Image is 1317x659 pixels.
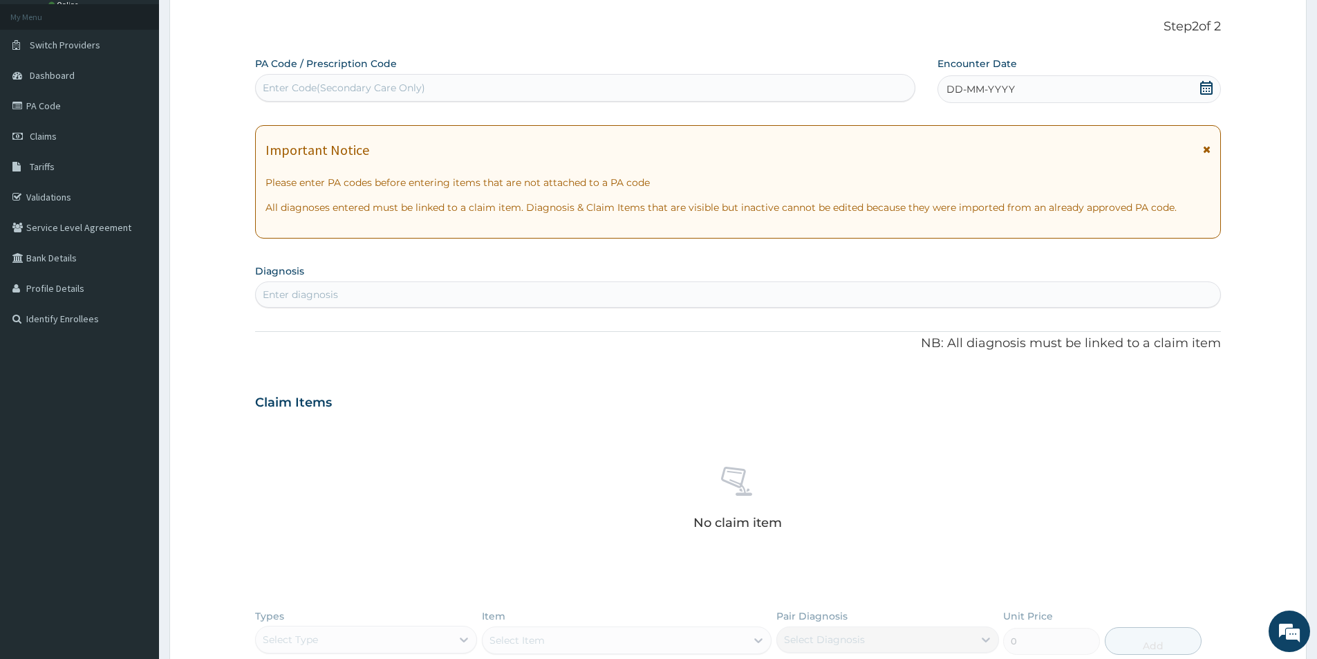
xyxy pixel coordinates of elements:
[263,81,425,95] div: Enter Code(Secondary Care Only)
[255,19,1221,35] p: Step 2 of 2
[946,82,1015,96] span: DD-MM-YYYY
[7,378,263,426] textarea: Type your message and hit 'Enter'
[30,69,75,82] span: Dashboard
[255,335,1221,353] p: NB: All diagnosis must be linked to a claim item
[30,130,57,142] span: Claims
[265,176,1211,189] p: Please enter PA codes before entering items that are not attached to a PA code
[255,396,332,411] h3: Claim Items
[26,69,56,104] img: d_794563401_company_1708531726252_794563401
[263,288,338,301] div: Enter diagnosis
[265,142,369,158] h1: Important Notice
[693,516,782,530] p: No claim item
[80,174,191,314] span: We're online!
[265,201,1211,214] p: All diagnoses entered must be linked to a claim item. Diagnosis & Claim Items that are visible bu...
[937,57,1017,71] label: Encounter Date
[30,39,100,51] span: Switch Providers
[255,264,304,278] label: Diagnosis
[255,57,397,71] label: PA Code / Prescription Code
[30,160,55,173] span: Tariffs
[72,77,232,95] div: Chat with us now
[227,7,260,40] div: Minimize live chat window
